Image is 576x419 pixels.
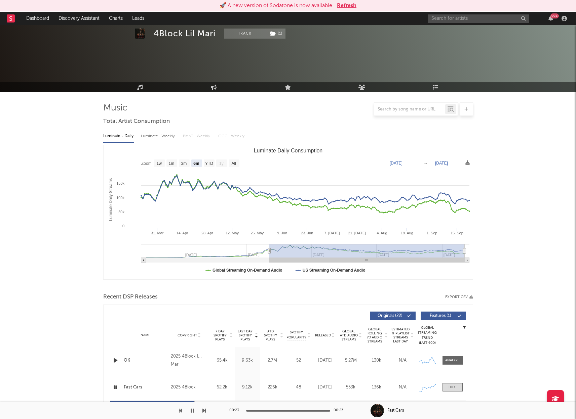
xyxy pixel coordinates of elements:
[400,231,413,235] text: 18. Aug
[236,384,258,391] div: 9.12k
[154,29,216,39] div: 4Block Lil Mari
[445,295,473,299] button: Export CSV
[116,181,124,185] text: 150k
[193,161,199,166] text: 6m
[348,231,366,235] text: 21. [DATE]
[337,2,356,10] button: Refresh
[103,131,134,142] div: Luminate - Daily
[225,231,239,235] text: 12. May
[224,29,266,39] button: Track
[141,131,176,142] div: Luminate - Weekly
[314,357,336,364] div: [DATE]
[156,161,162,166] text: 1w
[266,29,286,39] span: ( 1 )
[287,357,310,364] div: 52
[370,312,416,320] button: Originals(22)
[220,2,334,10] div: 🚀 A new version of Sodatone is now available.
[421,312,466,320] button: Features(1)
[266,29,285,39] button: (1)
[314,384,336,391] div: [DATE]
[124,357,168,364] a: OK
[22,12,54,25] a: Dashboard
[54,12,104,25] a: Discovery Assistant
[340,357,362,364] div: 5.27M
[122,224,124,228] text: 0
[262,329,279,341] span: ATD Spotify Plays
[391,327,410,343] span: Estimated % Playlist Streams Last Day
[236,329,254,341] span: Last Day Spotify Plays
[391,384,414,391] div: N/A
[205,161,213,166] text: YTD
[550,13,559,18] div: 99 +
[236,357,258,364] div: 9.63k
[171,383,207,391] div: 2025 4Block
[127,12,149,25] a: Leads
[425,314,456,318] span: Features ( 1 )
[219,161,224,166] text: 1y
[428,14,529,23] input: Search for artists
[104,12,127,25] a: Charts
[366,384,388,391] div: 136k
[450,231,463,235] text: 15. Sep
[168,161,174,166] text: 1m
[374,107,445,112] input: Search by song name or URL
[211,357,233,364] div: 65.4k
[366,327,384,343] span: Global Rolling 7D Audio Streams
[301,231,313,235] text: 23. Jun
[124,384,168,391] a: Fast Cars
[424,161,428,166] text: →
[229,407,243,415] div: 00:23
[211,329,229,341] span: 7 Day Spotify Plays
[324,231,340,235] text: 7. [DATE]
[118,210,124,214] text: 50k
[254,148,322,153] text: Luminate Daily Consumption
[387,408,404,414] div: Fast Cars
[375,314,406,318] span: Originals ( 22 )
[262,384,283,391] div: 226k
[390,161,402,166] text: [DATE]
[110,401,194,418] div: All DSP Consumption
[116,196,124,200] text: 100k
[366,357,388,364] div: 130k
[108,178,113,221] text: Luminate Daily Streams
[176,231,188,235] text: 14. Apr
[124,333,168,338] div: Name
[251,231,264,235] text: 26. May
[151,231,164,235] text: 31. Mar
[340,329,358,341] span: Global ATD Audio Streams
[103,118,170,126] span: Total Artist Consumption
[426,231,437,235] text: 1. Sep
[377,231,387,235] text: 4. Aug
[181,161,187,166] text: 3m
[262,357,283,364] div: 2.7M
[201,231,213,235] text: 28. Apr
[302,268,365,273] text: US Streaming On-Demand Audio
[104,145,473,279] svg: Luminate Daily Consumption
[141,161,152,166] text: Zoom
[334,407,347,415] div: 00:23
[277,231,287,235] text: 9. Jun
[286,330,306,340] span: Spotify Popularity
[171,353,207,369] div: 2025 4Block Lil Mari
[287,384,310,391] div: 48
[340,384,362,391] div: 553k
[103,293,158,301] span: Recent DSP Releases
[211,384,233,391] div: 62.2k
[391,357,414,364] div: N/A
[548,16,553,21] button: 99+
[213,268,282,273] text: Global Streaming On-Demand Audio
[231,161,236,166] text: All
[435,161,448,166] text: [DATE]
[417,325,437,345] div: Global Streaming Trend (Last 60D)
[178,333,197,337] span: Copyright
[315,333,331,337] span: Released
